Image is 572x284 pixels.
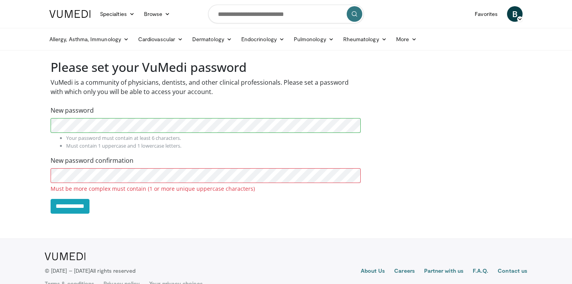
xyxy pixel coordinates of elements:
p: VuMedi is a community of physicians, dentists, and other clinical professionals. Please set a pas... [51,78,361,96]
a: Endocrinology [237,31,289,47]
img: VuMedi Logo [45,253,86,260]
img: VuMedi Logo [49,10,91,18]
span: All rights reserved [90,267,135,274]
a: B [507,6,523,22]
a: Dermatology [188,31,237,47]
label: New password confirmation [51,156,133,165]
a: About Us [361,267,385,276]
a: Rheumatology [339,31,391,47]
a: Favorites [470,6,502,22]
a: Contact us [498,267,527,276]
a: Allergy, Asthma, Immunology [45,31,133,47]
li: Must contain 1 uppercase and 1 lowercase letters. [66,142,361,150]
a: Partner with us [424,267,463,276]
a: Cardiovascular [133,31,188,47]
a: Browse [139,6,175,22]
a: Careers [394,267,415,276]
p: © [DATE] – [DATE] [45,267,136,275]
a: Pulmonology [289,31,339,47]
h2: Please set your VuMedi password [51,60,361,75]
div: Must be more complex must contain (1 or more unique uppercase characters) [51,185,361,193]
a: More [391,31,421,47]
label: New password [51,106,94,115]
a: Specialties [95,6,139,22]
li: Your password must contain at least 6 characters. [66,134,361,142]
a: F.A.Q. [473,267,488,276]
input: Search topics, interventions [208,5,364,23]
